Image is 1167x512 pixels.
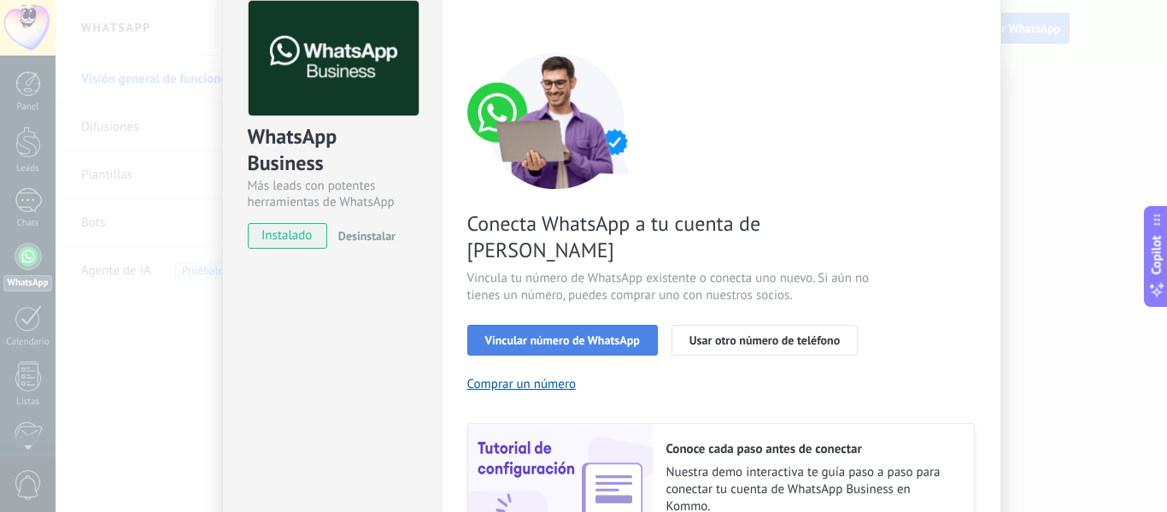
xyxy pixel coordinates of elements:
[689,334,840,346] span: Usar otro número de teléfono
[671,325,858,356] button: Usar otro número de teléfono
[467,376,577,392] button: Comprar un número
[1148,235,1165,274] span: Copilot
[248,123,416,178] div: WhatsApp Business
[467,52,647,189] img: connect number
[666,441,957,457] h2: Conoce cada paso antes de conectar
[249,223,326,249] span: instalado
[467,325,658,356] button: Vincular número de WhatsApp
[485,334,640,346] span: Vincular número de WhatsApp
[338,228,396,244] span: Desinstalar
[249,1,419,116] img: logo_main.png
[331,223,396,249] button: Desinstalar
[467,270,874,304] span: Vincula tu número de WhatsApp existente o conecta uno nuevo. Si aún no tienes un número, puedes c...
[467,210,874,263] span: Conecta WhatsApp a tu cuenta de [PERSON_NAME]
[248,178,416,210] div: Más leads con potentes herramientas de WhatsApp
